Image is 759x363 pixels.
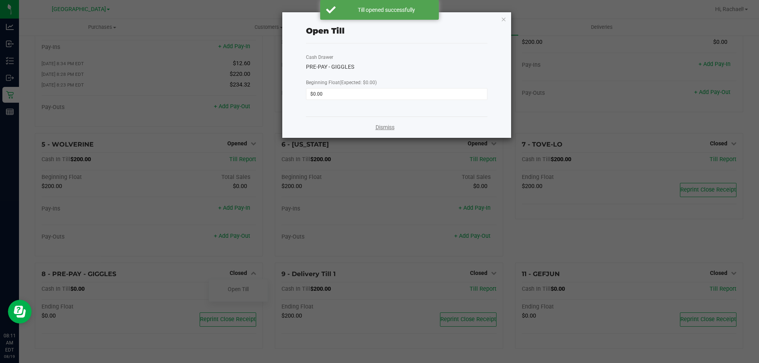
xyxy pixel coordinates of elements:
[306,25,345,37] div: Open Till
[306,80,377,85] span: Beginning Float
[340,6,433,14] div: Till opened successfully
[306,63,487,71] div: PRE-PAY - GIGGLES
[340,80,377,85] span: (Expected: $0.00)
[306,54,333,61] label: Cash Drawer
[8,300,32,324] iframe: Resource center
[376,123,395,132] a: Dismiss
